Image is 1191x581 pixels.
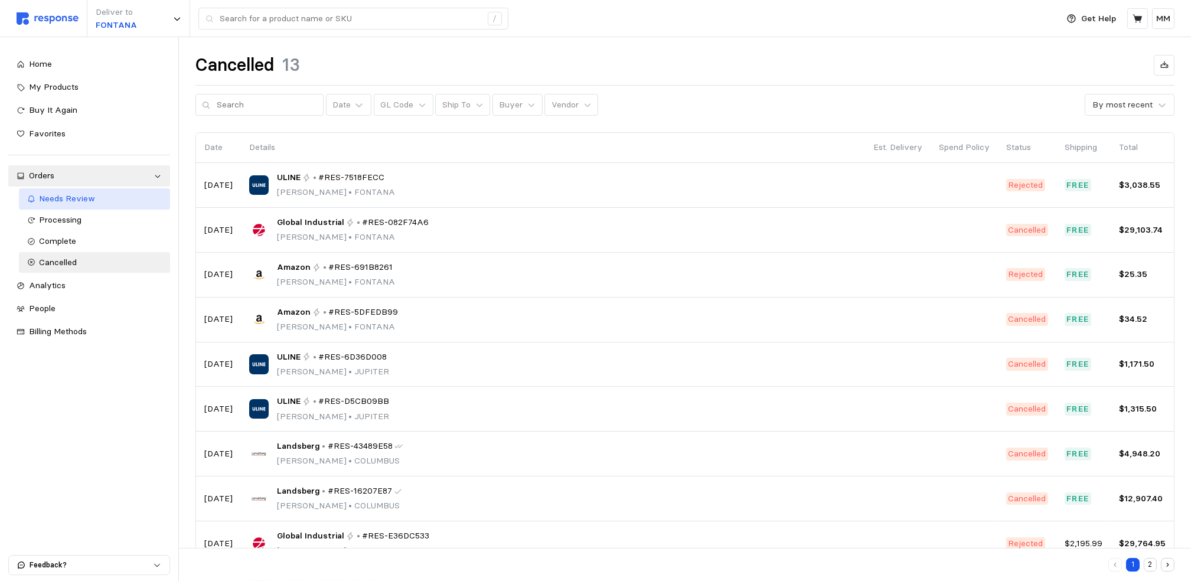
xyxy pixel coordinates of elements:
span: Amazon [277,306,311,319]
p: • [313,351,316,364]
div: / [488,12,502,26]
p: [DATE] [204,224,233,237]
p: [PERSON_NAME] JUPITER [277,365,389,378]
h1: 13 [282,54,300,77]
img: ULINE [249,175,269,195]
span: Landsberg [277,440,320,453]
p: Shipping [1065,141,1102,154]
span: • [347,455,354,466]
p: $12,907.40 [1119,492,1166,505]
img: Amazon [249,265,269,285]
p: Cancelled [1009,313,1046,326]
p: $29,103.74 [1119,224,1166,237]
button: 2 [1144,558,1157,572]
p: • [313,171,316,184]
span: Global Industrial [277,530,344,543]
a: Orders [8,165,170,187]
span: • [347,366,354,377]
span: #RES-D5CB09BB [318,395,389,408]
span: Processing [40,214,82,225]
input: Search [217,94,317,116]
p: $34.52 [1119,313,1166,326]
img: Landsberg [249,444,269,464]
p: • [357,530,360,543]
span: Complete [40,236,77,246]
span: • [347,411,354,422]
p: Get Help [1082,12,1117,25]
p: Cancelled [1009,358,1046,371]
p: Free [1067,358,1089,371]
p: Deliver to [96,6,137,19]
p: [PERSON_NAME] COLUMBUS [277,455,403,468]
span: ULINE [277,351,301,364]
span: #RES-5DFEDB99 [328,306,398,319]
button: Get Help [1060,8,1124,30]
div: By most recent [1092,99,1153,111]
p: Est. Delivery [873,141,922,154]
p: Free [1067,403,1089,416]
span: #RES-082F74A6 [362,216,429,229]
p: Free [1067,492,1089,505]
span: Landsberg [277,485,320,498]
p: $1,171.50 [1119,358,1166,371]
p: Rejected [1009,537,1043,550]
p: FONTANA [96,19,137,32]
span: Favorites [29,128,66,139]
p: Status [1006,141,1048,154]
p: [DATE] [204,313,233,326]
p: • [313,395,316,408]
a: My Products [8,77,170,98]
button: MM [1152,8,1174,29]
p: Rejected [1009,268,1043,281]
div: Orders [29,169,149,182]
p: [PERSON_NAME] FONTANA [277,276,395,289]
p: Free [1067,224,1089,237]
p: [PERSON_NAME] FONTANA [277,231,429,244]
p: Free [1067,268,1089,281]
p: $4,948.20 [1119,448,1166,461]
span: Analytics [29,280,66,290]
p: • [322,440,325,453]
p: Free [1067,448,1089,461]
a: Home [8,54,170,75]
button: Feedback? [9,556,169,575]
img: Amazon [249,309,269,329]
a: Buy It Again [8,100,170,121]
span: • [347,545,354,556]
a: Complete [19,231,170,252]
span: #RES-691B8261 [328,261,393,274]
p: [PERSON_NAME] JUPITER [277,410,390,423]
input: Search for a product name or SKU [220,8,481,30]
p: • [323,306,327,319]
p: [DATE] [204,179,233,192]
p: Ship To [442,99,471,112]
p: • [323,261,327,274]
span: Global Industrial [277,216,344,229]
a: Processing [19,210,170,231]
span: Buy It Again [29,105,77,115]
p: Cancelled [1009,224,1046,237]
span: Billing Methods [29,326,87,337]
span: Amazon [277,261,311,274]
span: • [347,276,354,287]
p: MM [1156,12,1170,25]
a: Billing Methods [8,321,170,342]
p: [DATE] [204,403,233,416]
span: • [347,231,354,242]
p: Spend Policy [939,141,990,154]
button: Buyer [492,94,543,116]
p: [PERSON_NAME] FONTANA [277,544,430,557]
a: Favorites [8,123,170,145]
p: $29,764.95 [1119,537,1166,550]
span: • [347,187,354,197]
span: ULINE [277,395,301,408]
p: • [322,485,325,498]
p: $25.35 [1119,268,1166,281]
span: Cancelled [40,257,77,267]
span: Home [29,58,52,69]
p: Cancelled [1009,492,1046,505]
p: $2,195.99 [1065,537,1102,550]
img: Landsberg [249,489,269,508]
p: Buyer [499,99,523,112]
span: #RES-6D36D008 [318,351,387,364]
